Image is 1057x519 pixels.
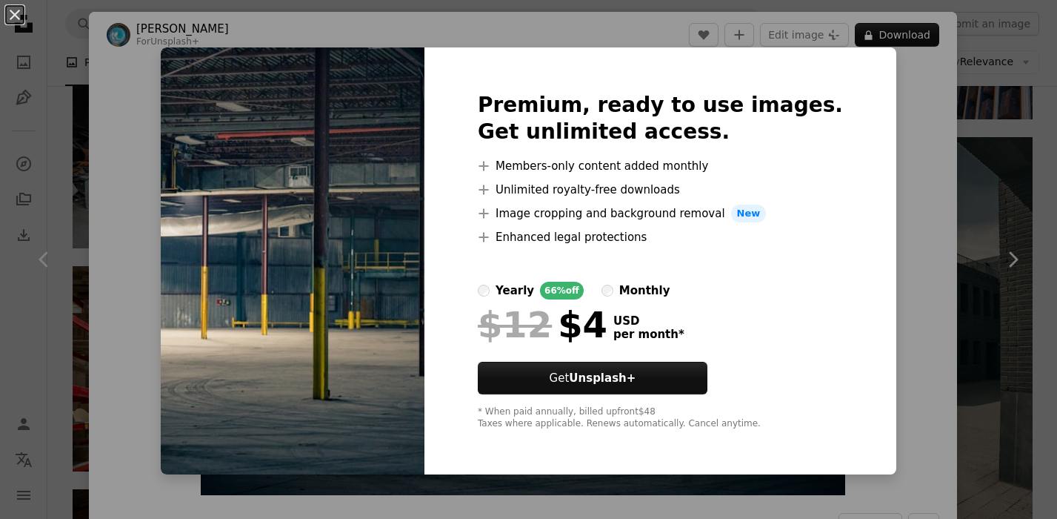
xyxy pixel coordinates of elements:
[619,282,670,300] div: monthly
[478,181,843,199] li: Unlimited royalty-free downloads
[569,371,636,385] strong: Unsplash+
[496,282,534,300] div: yearly
[613,328,684,341] span: per month *
[478,406,843,430] div: * When paid annually, billed upfront $48 Taxes where applicable. Renews automatically. Cancel any...
[161,47,424,475] img: premium_photo-1672847671576-21241c8e28f2
[731,205,767,222] span: New
[478,305,607,344] div: $4
[478,285,490,297] input: yearly66%off
[613,314,684,328] span: USD
[478,228,843,246] li: Enhanced legal protections
[478,305,552,344] span: $12
[601,285,613,297] input: monthly
[478,92,843,145] h2: Premium, ready to use images. Get unlimited access.
[478,205,843,222] li: Image cropping and background removal
[478,362,707,394] button: GetUnsplash+
[478,157,843,175] li: Members-only content added monthly
[540,282,584,300] div: 66% off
